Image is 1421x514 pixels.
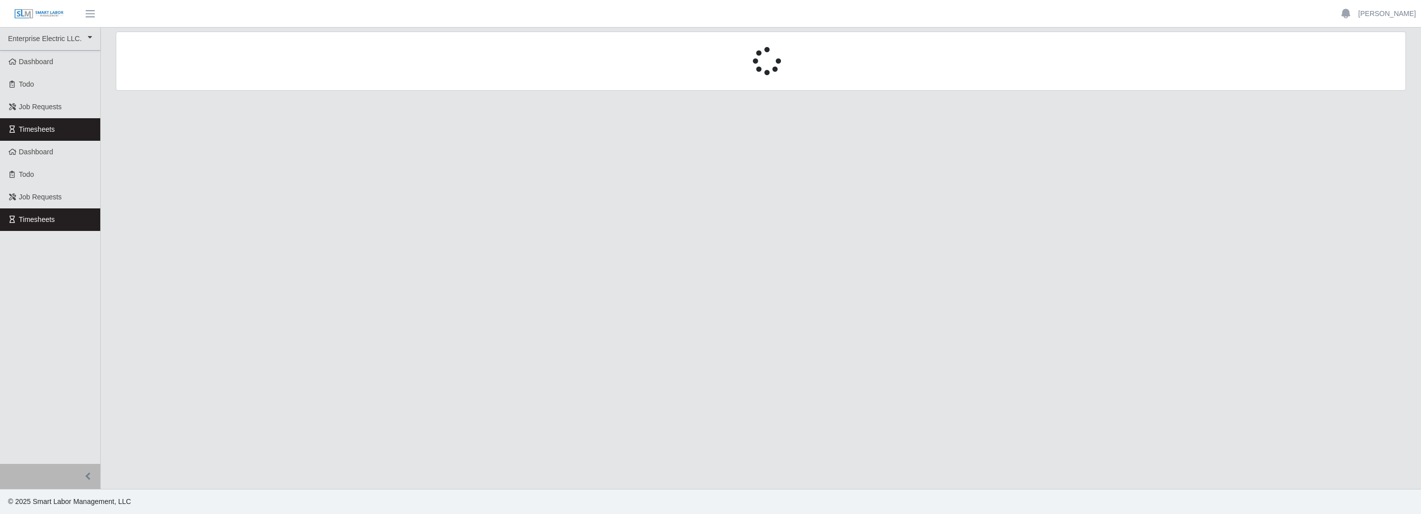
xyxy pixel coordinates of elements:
span: Job Requests [19,103,62,111]
span: Job Requests [19,193,62,201]
span: Timesheets [19,215,55,223]
span: Timesheets [19,125,55,133]
span: Dashboard [19,148,54,156]
span: Todo [19,80,34,88]
img: SLM Logo [14,9,64,20]
span: Todo [19,170,34,178]
span: Dashboard [19,58,54,66]
span: © 2025 Smart Labor Management, LLC [8,497,131,505]
a: [PERSON_NAME] [1358,9,1416,19]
